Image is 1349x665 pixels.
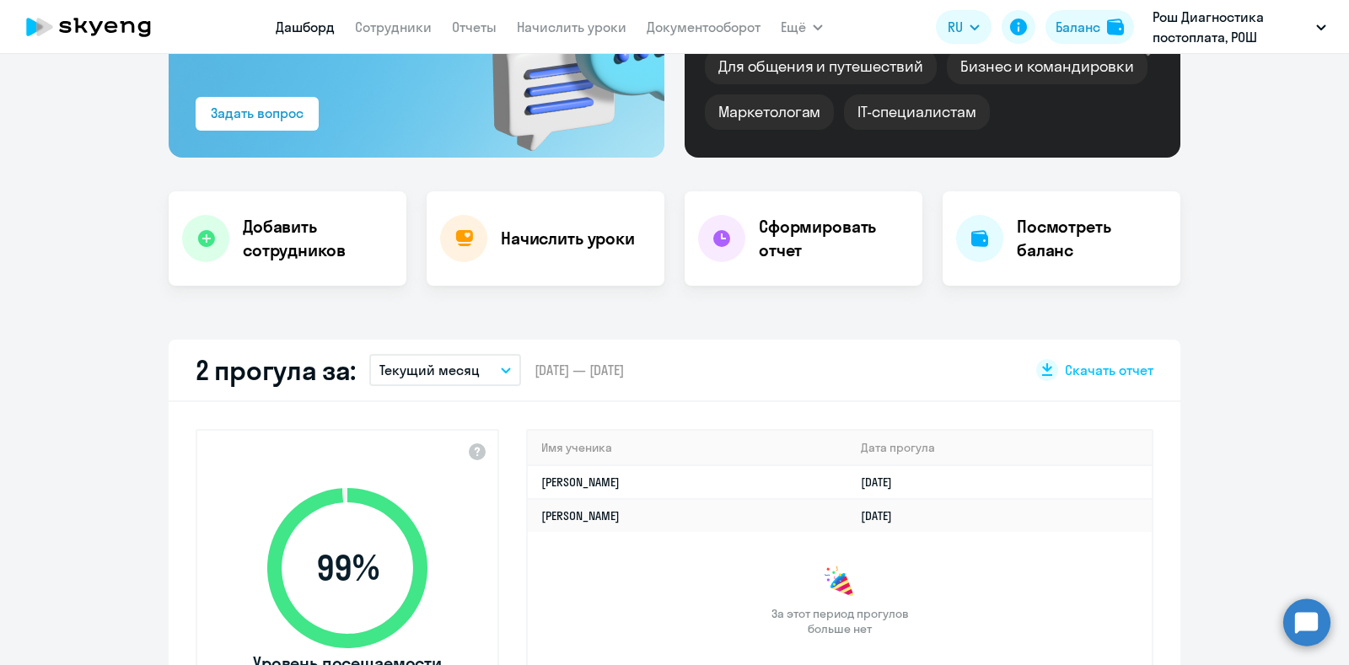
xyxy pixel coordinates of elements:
[705,49,937,84] div: Для общения и путешествий
[1153,7,1309,47] p: Рош Диагностика постоплата, РОШ ДИАГНОСТИКА РУС, ООО
[541,475,620,490] a: [PERSON_NAME]
[541,508,620,523] a: [PERSON_NAME]
[1017,215,1167,262] h4: Посмотреть баланс
[517,19,626,35] a: Начислить уроки
[452,19,497,35] a: Отчеты
[1056,17,1100,37] div: Баланс
[861,475,906,490] a: [DATE]
[528,431,847,465] th: Имя ученика
[1065,361,1153,379] span: Скачать отчет
[769,606,911,636] span: За этот период прогулов больше нет
[196,97,319,131] button: Задать вопрос
[781,17,806,37] span: Ещё
[948,17,963,37] span: RU
[501,227,635,250] h4: Начислить уроки
[647,19,760,35] a: Документооборот
[1107,19,1124,35] img: balance
[1045,10,1134,44] button: Балансbalance
[243,215,393,262] h4: Добавить сотрудников
[276,19,335,35] a: Дашборд
[844,94,989,130] div: IT-специалистам
[250,548,444,588] span: 99 %
[759,215,909,262] h4: Сформировать отчет
[936,10,992,44] button: RU
[705,94,834,130] div: Маркетологам
[861,508,906,523] a: [DATE]
[211,103,304,123] div: Задать вопрос
[947,49,1147,84] div: Бизнес и командировки
[355,19,432,35] a: Сотрудники
[781,10,823,44] button: Ещё
[379,360,480,380] p: Текущий месяц
[535,361,624,379] span: [DATE] — [DATE]
[196,353,356,387] h2: 2 прогула за:
[369,354,521,386] button: Текущий месяц
[823,566,857,599] img: congrats
[847,431,1152,465] th: Дата прогула
[1144,7,1335,47] button: Рош Диагностика постоплата, РОШ ДИАГНОСТИКА РУС, ООО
